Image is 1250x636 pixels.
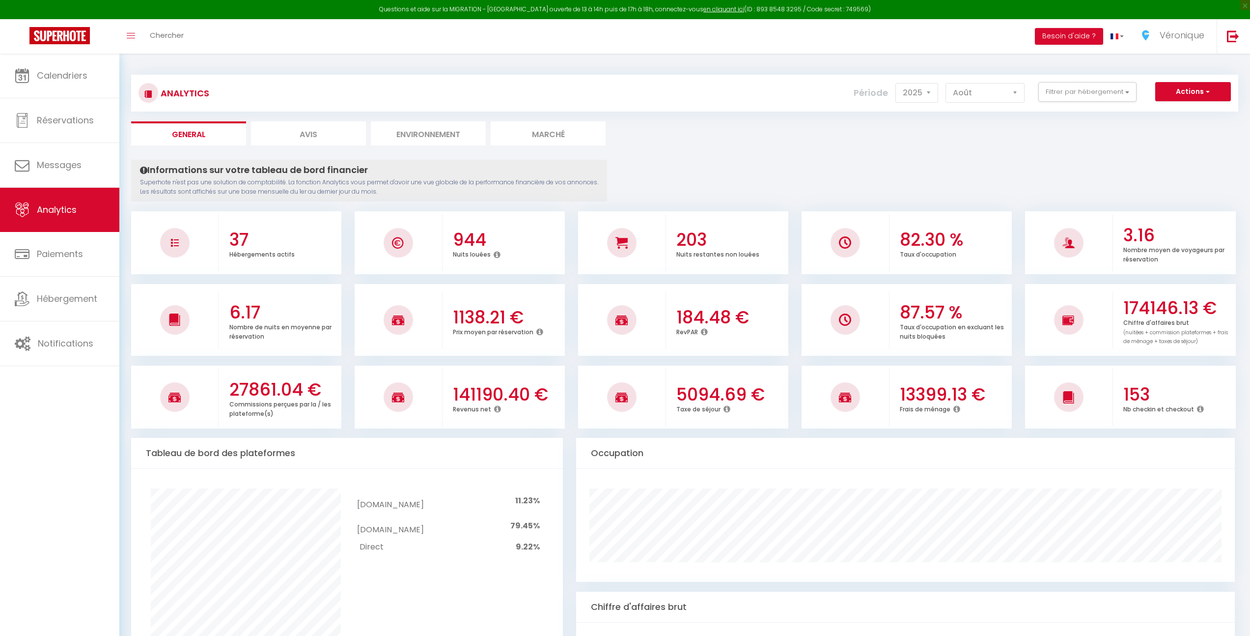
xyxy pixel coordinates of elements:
[357,514,423,539] td: [DOMAIN_NAME]
[453,403,491,413] p: Revenus net
[676,384,786,405] h3: 5094.69 €
[676,307,786,328] h3: 184.48 €
[37,69,87,82] span: Calendriers
[150,30,184,40] span: Chercher
[1131,19,1217,54] a: ... Véronique
[1209,595,1250,636] iframe: LiveChat chat widget
[37,114,94,126] span: Réservations
[37,203,77,216] span: Analytics
[29,27,90,44] img: Super Booking
[676,248,759,259] p: Nuits restantes non louées
[900,230,1009,250] h3: 82.30 %
[357,489,423,514] td: [DOMAIN_NAME]
[1123,329,1228,346] span: (nuitées + commission plateformes + frais de ménage + taxes de séjour)
[251,121,366,145] li: Avis
[676,230,786,250] h3: 203
[900,403,950,413] p: Frais de ménage
[1155,82,1231,102] button: Actions
[140,165,598,175] h4: Informations sur votre tableau de bord financier
[1123,317,1228,346] p: Chiffre d'affaires brut
[676,403,721,413] p: Taxe de séjour
[676,326,698,336] p: RevPAR
[229,379,339,400] h3: 27861.04 €
[229,321,332,341] p: Nombre de nuits en moyenne par réservation
[703,5,744,13] a: en cliquant ici
[357,539,423,556] td: Direct
[1139,28,1153,43] img: ...
[1123,244,1224,263] p: Nombre moyen de voyageurs par réservation
[131,438,563,469] div: Tableau de bord des plateformes
[1227,30,1239,42] img: logout
[38,337,93,349] span: Notifications
[510,520,540,531] span: 79.45%
[576,592,1235,623] div: Chiffre d'affaires brut
[900,384,1009,405] h3: 13399.13 €
[453,326,533,336] p: Prix moyen par réservation
[516,541,540,552] span: 9.22%
[453,384,562,405] h3: 141190.40 €
[142,19,191,54] a: Chercher
[140,178,598,197] p: Superhote n'est pas une solution de comptabilité. La fonction Analytics vous permet d'avoir une v...
[1123,225,1233,246] h3: 3.16
[453,230,562,250] h3: 944
[1123,384,1233,405] h3: 153
[515,495,540,506] span: 11.23%
[576,438,1235,469] div: Occupation
[229,302,339,323] h3: 6.17
[37,292,97,305] span: Hébergement
[900,321,1004,341] p: Taux d'occupation en excluant les nuits bloquées
[453,307,562,328] h3: 1138.21 €
[158,82,209,104] h3: Analytics
[491,121,606,145] li: Marché
[1062,314,1075,326] img: NO IMAGE
[1123,298,1233,318] h3: 174146.13 €
[1123,403,1194,413] p: Nb checkin et checkout
[900,248,956,259] p: Taux d'occupation
[839,314,851,326] img: NO IMAGE
[229,398,331,418] p: Commissions perçues par la / les plateforme(s)
[1038,82,1137,102] button: Filtrer par hébergement
[229,230,339,250] h3: 37
[371,121,486,145] li: Environnement
[229,248,295,259] p: Hébergements actifs
[131,121,246,145] li: General
[854,82,888,104] label: Période
[37,248,83,260] span: Paiements
[1035,28,1103,45] button: Besoin d'aide ?
[900,302,1009,323] h3: 87.57 %
[37,159,82,171] span: Messages
[1160,29,1204,41] span: Véronique
[171,239,179,247] img: NO IMAGE
[453,248,491,259] p: Nuits louées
